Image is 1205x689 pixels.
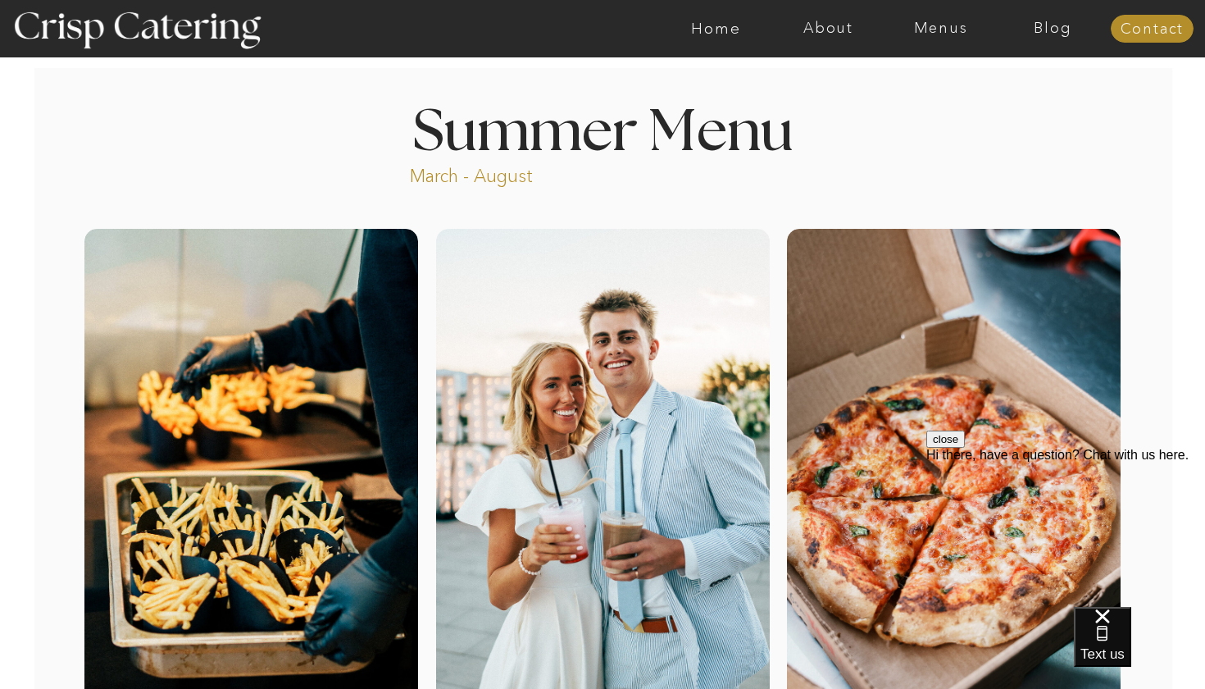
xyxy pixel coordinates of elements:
a: About [772,21,884,37]
iframe: podium webchat widget bubble [1074,607,1205,689]
a: Menus [884,21,997,37]
iframe: podium webchat widget prompt [926,431,1205,627]
a: Contact [1111,21,1194,38]
a: Blog [997,21,1109,37]
p: March - August [410,164,635,183]
h1: Summer Menu [375,104,830,153]
a: Home [660,21,772,37]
